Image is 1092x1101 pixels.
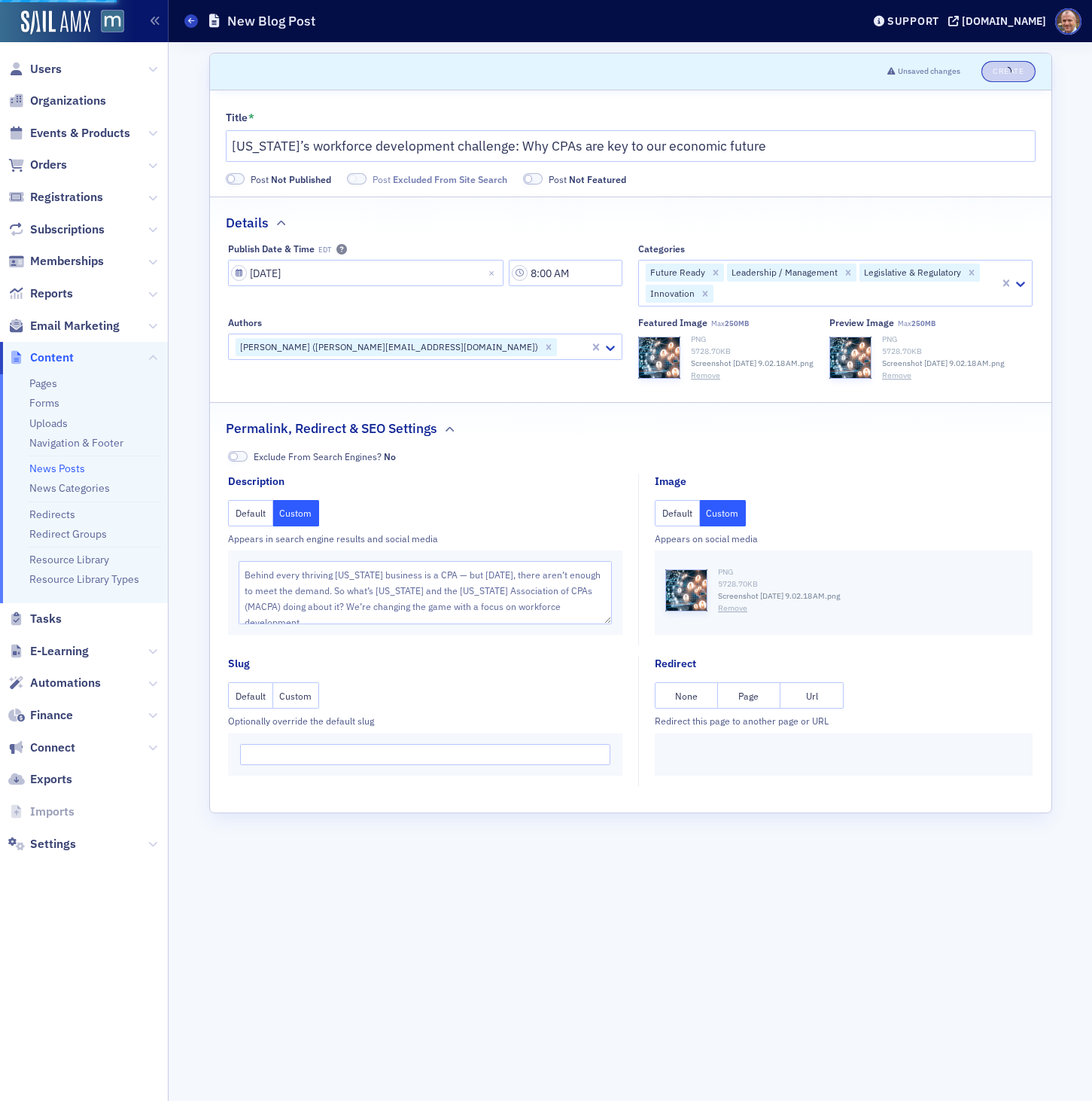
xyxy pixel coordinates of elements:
div: Slug [228,656,250,672]
a: Tasks [8,611,62,627]
span: Profile [1055,8,1081,35]
div: Image [655,474,686,490]
span: Users [30,61,62,78]
div: 5728.70 KB [691,346,814,358]
span: Max [711,319,749,328]
span: Screenshot [DATE] 9.02.18 AM.png [691,358,814,370]
button: Create [981,61,1035,82]
div: Remove Rebekah Olson (rebekah@macpa.org) [540,338,557,356]
div: Innovation [646,285,697,303]
span: Post [251,172,331,186]
div: [DOMAIN_NAME] [962,14,1046,28]
span: Memberships [30,253,104,270]
a: Email Marketing [8,318,120,334]
a: News Posts [29,462,85,475]
img: SailAMX [101,10,124,33]
div: Preview image [829,317,894,328]
a: Settings [8,836,76,852]
div: PNG [718,566,1022,578]
a: Redirects [29,508,75,521]
div: PNG [882,334,1005,346]
a: Pages [29,377,57,390]
a: Navigation & Footer [29,436,123,450]
span: Tasks [30,611,62,627]
a: Connect [8,740,75,756]
a: Registrations [8,189,103,206]
span: 250MB [725,319,749,328]
a: Redirect Groups [29,527,107,541]
span: Content [30,349,74,366]
span: Exclude From Search Engines? [254,450,396,463]
span: Events & Products [30,125,130,142]
div: Optionally override the default slug [228,714,622,727]
span: No [228,451,248,462]
button: Remove [718,602,747,615]
div: Future Ready [646,264,707,282]
input: 00:00 AM [509,260,622,286]
div: Authors [228,317,262,328]
h1: New Blog Post [227,12,315,30]
span: Not Featured [523,173,543,185]
button: Close [483,260,503,286]
button: Default [228,682,273,709]
div: Categories [638,243,685,255]
a: Automations [8,675,101,691]
span: Not Published [271,173,331,185]
span: Imports [30,804,75,820]
textarea: Behind every thriving [US_STATE] business is a CPA — but [DATE], there aren’t enough to meet the ... [239,561,612,624]
span: Registrations [30,189,103,206]
span: Subscriptions [30,221,105,238]
div: Appears on social media [655,532,1033,545]
span: E-Learning [30,643,89,660]
a: Content [8,349,74,366]
span: Screenshot [DATE] 9.02.18 AM.png [882,358,1005,370]
div: Redirect [655,656,696,672]
span: 250MB [911,319,935,328]
div: Appears in search engine results and social media [228,532,622,545]
a: Events & Products [8,125,130,142]
button: Default [655,500,700,526]
a: Forms [29,396,59,410]
a: Resource Library Types [29,572,139,586]
button: Page [718,682,781,709]
div: Featured Image [638,317,707,328]
button: [DOMAIN_NAME] [948,16,1051,26]
span: Orders [30,157,67,173]
span: Automations [30,675,101,691]
div: 5728.70 KB [882,346,1005,358]
a: News Categories [29,481,110,495]
h2: Details [226,213,269,233]
input: MM/DD/YYYY [228,260,503,286]
div: Redirect this page to another page or URL [655,714,1033,727]
span: Finance [30,707,73,724]
div: Remove Legislative & Regulatory [963,264,980,282]
span: Excluded From Site Search [347,173,367,185]
img: SailAMX [21,11,90,35]
a: Reports [8,285,73,302]
span: Post [373,172,507,186]
div: 5728.70 KB [718,578,1022,590]
a: Users [8,61,62,78]
button: Url [780,682,844,709]
a: Exports [8,771,72,788]
h2: Permalink, Redirect & SEO Settings [226,419,437,438]
a: E-Learning [8,643,89,660]
span: Excluded From Site Search [393,173,507,185]
span: Max [898,319,935,328]
span: Reports [30,285,73,302]
a: Subscriptions [8,221,105,238]
div: Remove Leadership / Management [840,264,856,282]
span: Post [549,172,626,186]
button: Custom [273,500,320,526]
div: Support [887,14,939,28]
span: Email Marketing [30,318,120,334]
span: Not Published [226,173,245,185]
button: Remove [691,370,720,382]
div: Remove Innovation [697,285,713,303]
span: Screenshot [DATE] 9.02.18 AM.png [718,590,841,602]
span: Unsaved changes [898,66,960,78]
a: Imports [8,804,75,820]
div: PNG [691,334,814,346]
span: Not Featured [569,173,626,185]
